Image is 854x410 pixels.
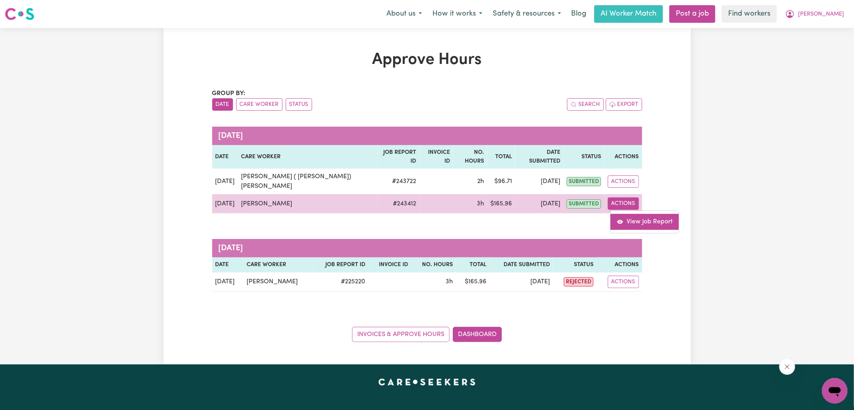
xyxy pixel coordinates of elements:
a: Invoices & Approve Hours [352,327,450,342]
a: Post a job [669,5,715,23]
td: [DATE] [212,194,238,213]
th: Date [212,257,243,273]
a: Careseekers home page [378,379,476,385]
button: How it works [427,6,488,22]
th: Care worker [238,145,378,169]
th: Total [456,257,490,273]
th: Job Report ID [313,257,368,273]
td: [DATE] [212,273,243,292]
th: Status [563,145,604,169]
td: [DATE] [515,194,564,213]
th: Date [212,145,238,169]
a: Dashboard [453,327,502,342]
th: Invoice ID [368,257,411,273]
td: # 243412 [378,194,420,213]
td: [DATE] [515,169,564,194]
span: 3 hours [477,201,484,207]
td: # 225220 [313,273,368,292]
span: Group by: [212,90,246,97]
td: [DATE] [212,169,238,194]
button: Actions [608,276,639,288]
th: Date Submitted [515,145,564,169]
th: No. Hours [411,257,456,273]
button: Search [567,98,604,111]
th: Date Submitted [490,257,553,273]
td: # 243722 [378,169,420,194]
a: AI Worker Match [594,5,663,23]
span: rejected [564,277,593,287]
td: [PERSON_NAME] ( [PERSON_NAME]) [PERSON_NAME] [238,169,378,194]
td: $ 96.71 [487,169,515,194]
th: Status [553,257,597,273]
button: sort invoices by date [212,98,233,111]
button: Safety & resources [488,6,566,22]
td: [PERSON_NAME] [243,273,313,292]
img: Careseekers logo [5,7,34,21]
td: [PERSON_NAME] [238,194,378,213]
th: Invoice ID [420,145,453,169]
span: submitted [567,177,601,186]
th: Care worker [243,257,313,273]
td: $ 165.96 [487,194,515,213]
span: [PERSON_NAME] [798,10,844,19]
a: Find workers [722,5,777,23]
button: Actions [608,175,639,188]
th: Actions [604,145,642,169]
span: Need any help? [5,6,48,12]
button: My Account [780,6,849,22]
span: 3 hours [446,279,453,285]
th: Actions [597,257,642,273]
iframe: Close message [779,359,795,375]
button: Actions [608,197,639,210]
a: View job report 243412 [611,214,679,230]
iframe: Button to launch messaging window [822,378,848,404]
th: Total [487,145,515,169]
th: Job Report ID [378,145,420,169]
button: sort invoices by care worker [236,98,283,111]
th: No. Hours [453,145,487,169]
a: Careseekers logo [5,5,34,23]
caption: [DATE] [212,127,642,145]
button: sort invoices by paid status [286,98,312,111]
h1: Approve Hours [212,50,642,70]
td: $ 165.96 [456,273,490,292]
button: Export [606,98,642,111]
td: [DATE] [490,273,553,292]
a: Blog [566,5,591,23]
button: About us [381,6,427,22]
span: submitted [567,199,601,209]
div: Actions [610,210,679,233]
span: 2 hours [477,178,484,185]
caption: [DATE] [212,239,642,257]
